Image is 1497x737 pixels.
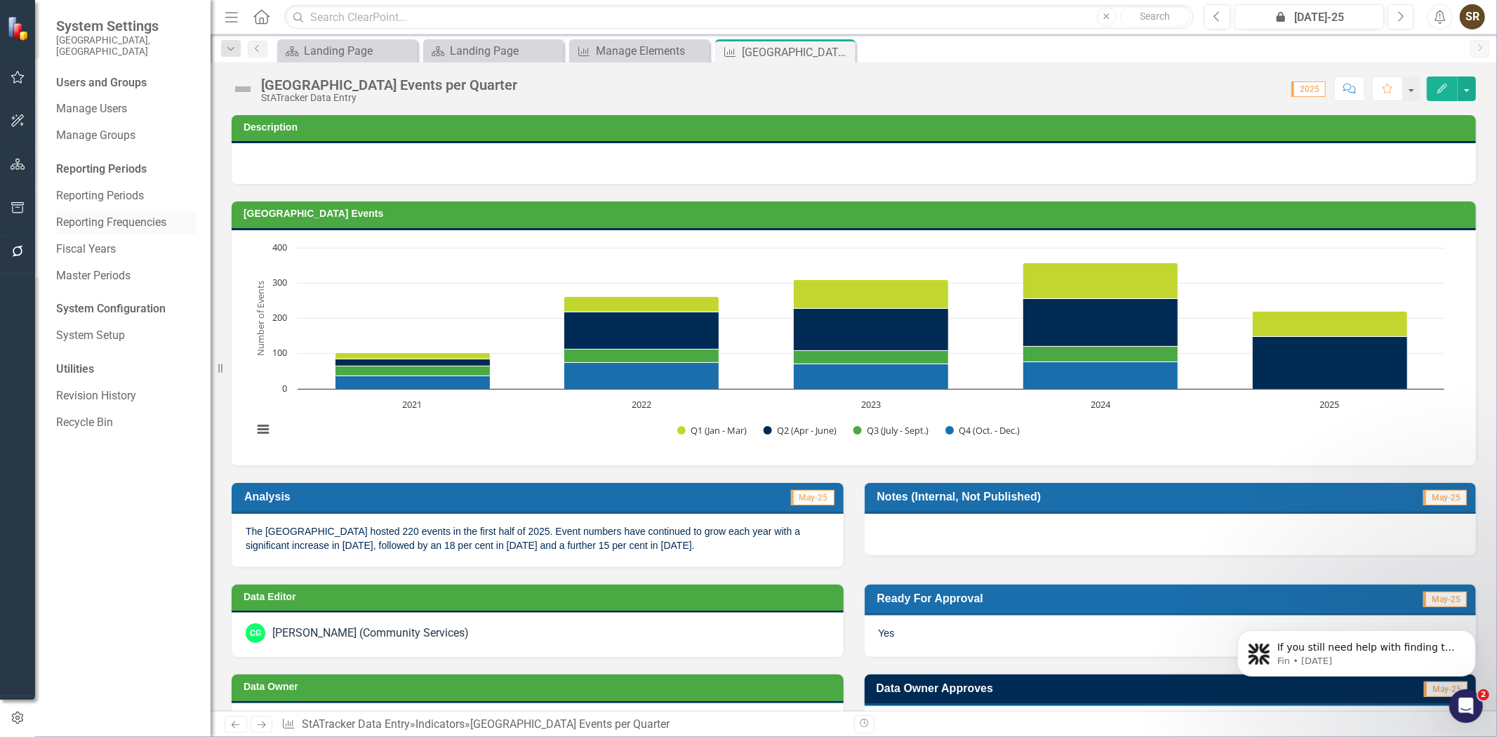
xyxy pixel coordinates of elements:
button: Show Q2 (Apr - June) [764,425,838,437]
img: ClearPoint Strategy [7,16,32,41]
path: 2023, 118. Q2 (Apr - June). [794,308,949,350]
h3: Data Owner [244,682,837,692]
div: Manage Elements [596,42,706,60]
text: Q2 (Apr - June) [777,424,837,437]
path: 2023, 70. Q4 (Oct. - Dec.). [794,364,949,389]
div: » » [281,717,843,733]
g: Q2 (Apr - June), bar series 2 of 4 with 5 bars. [335,298,1408,389]
path: 2022, 104. Q2 (Apr - June). [564,312,719,349]
a: Landing Page [427,42,560,60]
text: Q4 (Oct. - Dec.) [959,424,1020,437]
h3: Data Editor [244,592,837,602]
svg: Interactive chart [246,241,1451,451]
button: Show Q3 (July - Sept.) [853,425,930,437]
a: Fiscal Years [56,241,197,258]
text: 400 [272,241,287,253]
div: StATracker Data Entry [261,93,517,103]
g: Q1 (Jan - Mar), bar series 1 of 4 with 5 bars. [335,263,1408,359]
h3: Analysis [244,490,544,503]
text: Q3 (July - Sept.) [867,424,929,437]
g: Q3 (July - Sept.), bar series 3 of 4 with 5 bars. [335,248,1331,376]
h3: Description [244,122,1469,133]
path: 2021, 21. Q2 (Apr - June). [335,359,491,366]
path: 2023, 39. Q3 (July - Sept.). [794,350,949,364]
a: Manage Groups [56,128,197,144]
div: Utilities [56,361,197,378]
button: Search [1120,7,1190,27]
p: The [GEOGRAPHIC_DATA] hosted 220 events in the first half of 2025. Event numbers have continued t... [246,524,830,552]
path: 2022, 74. Q4 (Oct. - Dec.). [564,362,719,389]
span: May-25 [791,490,834,505]
text: Q1 (Jan - Mar) [691,424,747,437]
path: 2022, 45. Q1 (Jan - Mar). [564,296,719,312]
path: 2021, 37. Q4 (Oct. - Dec.). [335,376,491,389]
text: Number of Events [254,281,267,356]
span: May-25 [1423,490,1467,505]
text: 100 [272,346,287,359]
path: 2024, 136. Q2 (Apr - June). [1023,298,1178,346]
button: Show Q1 (Jan - Mar) [677,425,748,437]
a: Revision History [56,388,197,404]
h3: [GEOGRAPHIC_DATA] Events [244,208,1469,219]
a: Manage Users [56,101,197,117]
small: [GEOGRAPHIC_DATA], [GEOGRAPHIC_DATA] [56,34,197,58]
text: 300 [272,276,287,288]
a: System Setup [56,328,197,344]
a: Manage Elements [573,42,706,60]
span: System Settings [56,18,197,34]
h3: Ready For Approval [877,592,1293,605]
a: Landing Page [281,42,414,60]
span: Search [1140,11,1170,22]
div: [PERSON_NAME] (Community Services) [272,625,469,642]
text: 200 [272,311,287,324]
a: StATracker Data Entry [302,717,410,731]
span: May-25 [1423,592,1467,607]
span: 2 [1478,689,1489,701]
div: Users and Groups [56,75,197,91]
div: Landing Page [450,42,560,60]
div: Reporting Periods [56,161,197,178]
iframe: Intercom notifications message [1216,601,1497,699]
path: 2024, 76. Q4 (Oct. - Dec.). [1023,361,1178,389]
div: [GEOGRAPHIC_DATA] Events per Quarter [470,717,670,731]
text: 2021 [402,398,422,411]
path: 2022, 39. Q3 (July - Sept.). [564,349,719,362]
div: Chart. Highcharts interactive chart. [246,241,1462,451]
a: Indicators [415,717,465,731]
iframe: Intercom live chat [1449,689,1483,723]
path: 2021, 27. Q3 (July - Sept.). [335,366,491,376]
button: SR [1460,4,1485,29]
div: [DATE]-25 [1239,9,1379,26]
text: 0 [282,382,287,394]
path: 2025, 71. Q1 (Jan - Mar). [1253,311,1408,336]
div: [GEOGRAPHIC_DATA] Events per Quarter [742,44,852,61]
div: [GEOGRAPHIC_DATA] Events per Quarter [261,77,517,93]
div: System Configuration [56,301,197,317]
text: 2023 [861,398,881,411]
text: 2022 [632,398,651,411]
path: 2024, 44. Q3 (July - Sept.). [1023,346,1178,361]
button: View chart menu, Chart [253,419,272,439]
path: 2025, 149. Q2 (Apr - June). [1253,336,1408,389]
button: Show Q4 (Oct. - Dec.) [945,425,1021,437]
text: 2024 [1091,398,1111,411]
button: [DATE]-25 [1235,4,1384,29]
input: Search ClearPoint... [284,5,1194,29]
text: 2025 [1320,398,1340,411]
path: 2024, 101. Q1 (Jan - Mar). [1023,263,1178,298]
path: 2023, 82. Q1 (Jan - Mar). [794,279,949,308]
span: Yes [879,628,895,639]
a: Recycle Bin [56,415,197,431]
div: Landing Page [304,42,414,60]
img: Not Defined [232,78,254,100]
a: Reporting Frequencies [56,215,197,231]
a: Master Periods [56,268,197,284]
h3: Notes (Internal, Not Published) [877,490,1341,503]
path: 2021, 17. Q1 (Jan - Mar). [335,352,491,359]
a: Reporting Periods [56,188,197,204]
